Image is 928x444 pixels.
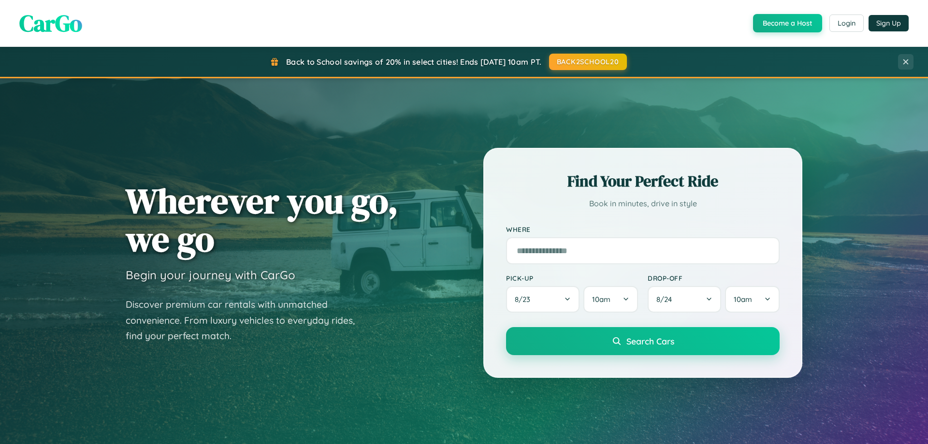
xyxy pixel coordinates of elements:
h3: Begin your journey with CarGo [126,268,295,282]
button: Login [829,14,864,32]
button: Sign Up [869,15,909,31]
button: Become a Host [753,14,822,32]
h1: Wherever you go, we go [126,182,398,258]
span: 10am [734,295,752,304]
label: Pick-up [506,274,638,282]
button: 10am [583,286,638,313]
button: BACK2SCHOOL20 [549,54,627,70]
span: Back to School savings of 20% in select cities! Ends [DATE] 10am PT. [286,57,541,67]
label: Drop-off [648,274,780,282]
span: CarGo [19,7,82,39]
label: Where [506,225,780,233]
span: 8 / 24 [656,295,677,304]
button: Search Cars [506,327,780,355]
span: Search Cars [626,336,674,346]
p: Discover premium car rentals with unmatched convenience. From luxury vehicles to everyday rides, ... [126,297,367,344]
span: 8 / 23 [515,295,535,304]
button: 8/23 [506,286,580,313]
button: 8/24 [648,286,721,313]
h2: Find Your Perfect Ride [506,171,780,192]
span: 10am [592,295,610,304]
button: 10am [725,286,780,313]
p: Book in minutes, drive in style [506,197,780,211]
